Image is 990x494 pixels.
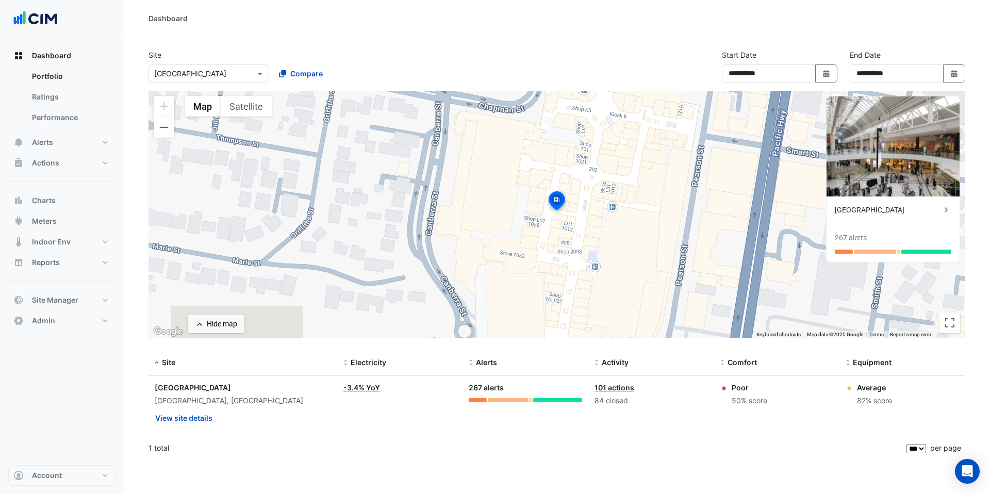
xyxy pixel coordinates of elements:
span: Compare [290,68,323,79]
button: Actions [8,153,115,173]
div: 82% score [857,395,892,407]
button: Meters [8,211,115,232]
div: Average [857,382,892,393]
div: [GEOGRAPHIC_DATA] [835,205,941,216]
app-icon: Indoor Env [13,237,24,247]
a: Open this area in Google Maps (opens a new window) [151,325,185,338]
button: Show street map [185,96,221,117]
span: Alerts [32,137,53,147]
div: [GEOGRAPHIC_DATA], [GEOGRAPHIC_DATA] [155,395,331,407]
img: Google [151,325,185,338]
span: Admin [32,316,55,326]
app-icon: Dashboard [13,51,24,61]
button: Reports [8,252,115,273]
app-icon: Actions [13,158,24,168]
a: Report a map error [890,332,931,337]
button: Hide map [188,315,244,333]
span: Electricity [351,358,386,367]
span: Equipment [853,358,892,367]
span: Meters [32,216,57,226]
a: 101 actions [595,383,634,392]
div: Poor [732,382,767,393]
span: Site [162,358,175,367]
button: Indoor Env [8,232,115,252]
app-icon: Alerts [13,137,24,147]
span: Reports [32,257,60,268]
button: Toggle fullscreen view [939,312,960,333]
span: Dashboard [32,51,71,61]
button: Site Manager [8,290,115,310]
button: Keyboard shortcuts [756,331,801,338]
div: Dashboard [148,13,188,24]
div: [GEOGRAPHIC_DATA] [155,382,331,393]
span: Indoor Env [32,237,71,247]
div: Dashboard [8,66,115,132]
button: Zoom in [154,96,174,117]
div: 1 total [148,435,904,461]
img: Company Logo [12,8,59,29]
button: Admin [8,310,115,331]
div: Open Intercom Messenger [955,459,980,484]
fa-icon: Select Date [822,69,831,78]
app-icon: Site Manager [13,295,24,305]
span: Comfort [728,358,757,367]
fa-icon: Select Date [950,69,959,78]
span: per page [930,443,961,452]
button: Charts [8,190,115,211]
label: End Date [850,50,881,60]
a: Portfolio [24,66,115,87]
button: Alerts [8,132,115,153]
span: Activity [602,358,629,367]
button: View site details [155,409,213,427]
span: Charts [32,195,56,206]
div: 50% score [732,395,767,407]
span: Site Manager [32,295,78,305]
app-icon: Meters [13,216,24,226]
div: 267 alerts [835,233,867,243]
label: Start Date [722,50,756,60]
span: Actions [32,158,59,168]
span: Account [32,470,62,481]
div: 84 closed [595,395,708,407]
div: 267 alerts [469,382,582,394]
button: Compare [272,64,329,83]
label: Site [148,50,161,60]
span: Alerts [476,358,497,367]
app-icon: Admin [13,316,24,326]
button: Show satellite imagery [221,96,272,117]
img: Charlestown Square [827,96,960,196]
app-icon: Charts [13,195,24,206]
img: site-pin-selected.svg [546,190,568,215]
span: Map data ©2025 Google [807,332,863,337]
div: Hide map [207,319,237,330]
a: -3.4% YoY [343,383,380,392]
button: Zoom out [154,117,174,138]
app-icon: Reports [13,257,24,268]
a: Ratings [24,87,115,107]
a: Terms [869,332,884,337]
a: Performance [24,107,115,128]
button: Account [8,465,115,486]
button: Dashboard [8,45,115,66]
